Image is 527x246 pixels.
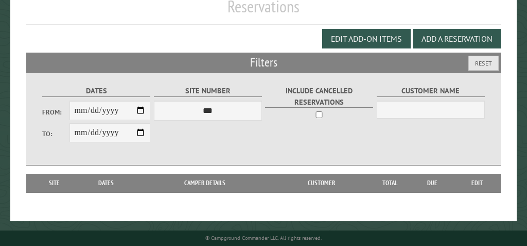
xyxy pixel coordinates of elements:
[413,29,501,48] button: Add a Reservation
[42,107,69,117] label: From:
[274,174,369,192] th: Customer
[377,85,485,97] label: Customer Name
[322,29,411,48] button: Edit Add-on Items
[77,174,136,192] th: Dates
[265,85,373,108] label: Include Cancelled Reservations
[154,85,262,97] label: Site Number
[136,174,274,192] th: Camper Details
[454,174,501,192] th: Edit
[31,174,77,192] th: Site
[370,174,411,192] th: Total
[411,174,454,192] th: Due
[468,56,499,71] button: Reset
[42,85,150,97] label: Dates
[205,235,322,241] small: © Campground Commander LLC. All rights reserved.
[42,129,69,139] label: To:
[26,53,501,72] h2: Filters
